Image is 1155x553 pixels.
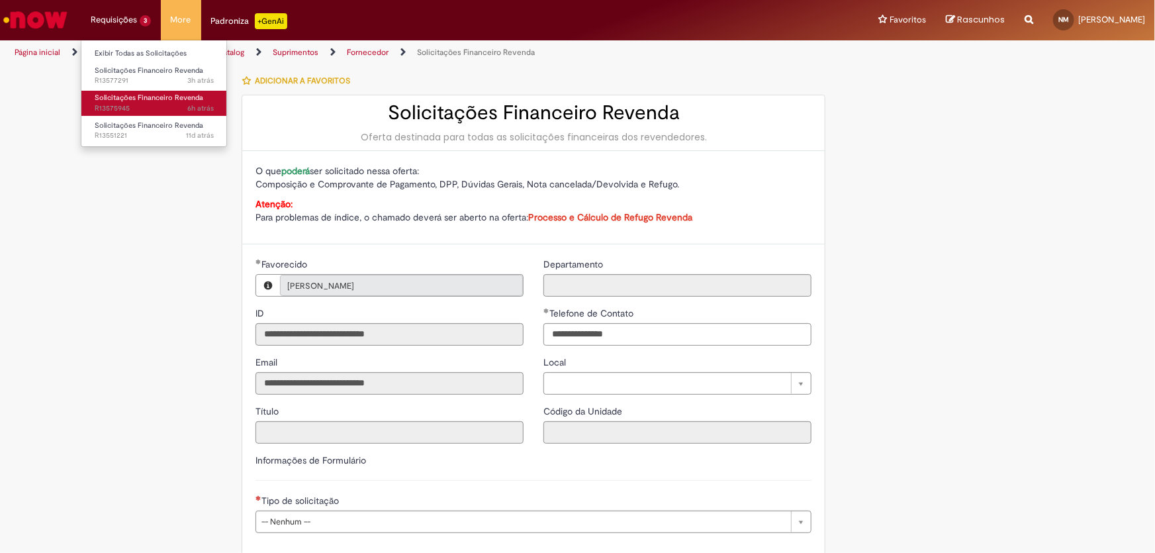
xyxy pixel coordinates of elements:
[10,40,760,65] ul: Trilhas de página
[255,356,280,369] label: Somente leitura - Email
[273,47,318,58] a: Suprimentos
[15,47,60,58] a: Página inicial
[255,258,310,271] label: Somente leitura - Necessários - Favorecido
[187,75,214,85] span: 3h atrás
[95,103,214,114] span: R13575945
[255,75,350,86] span: Adicionar a Favoritos
[261,511,784,532] span: -- Nenhum --
[255,307,267,320] label: Somente leitura - ID
[543,421,811,444] input: Código da Unidade
[347,47,389,58] a: Fornecedor
[1058,15,1069,24] span: NM
[528,211,692,223] a: Processo e Cálculo de Refugo Revenda
[549,307,636,319] span: Telefone de Contato
[261,258,310,270] span: Necessários - Favorecido
[255,405,281,418] label: Somente leitura - Título
[255,102,811,124] h2: Solicitações Financeiro Revenda
[543,356,569,368] span: Local
[186,130,214,140] time: 19/09/2025 14:17:17
[255,372,524,395] input: Email
[255,13,287,29] p: +GenAi
[287,276,489,297] span: [PERSON_NAME]
[81,64,227,88] a: Aberto R13577291 : Solicitações Financeiro Revenda
[543,258,606,271] label: Somente leitura - Departamento
[186,130,214,140] span: 11d atrás
[95,93,203,103] span: Solicitações Financeiro Revenda
[242,67,357,95] button: Adicionar a Favoritos
[81,119,227,143] a: Aberto R13551221 : Solicitações Financeiro Revenda
[957,13,1005,26] span: Rascunhos
[280,275,523,296] a: [PERSON_NAME]Limpar campo Favorecido
[1,7,69,33] img: ServiceNow
[281,165,310,177] strong: poderá
[255,307,267,319] span: Somente leitura - ID
[256,275,280,296] button: Favorecido, Visualizar este registro Nelso Marcon
[543,258,606,270] span: Somente leitura - Departamento
[140,15,151,26] span: 3
[890,13,926,26] span: Favoritos
[255,323,524,346] input: ID
[255,495,261,501] span: Necessários
[211,13,287,29] div: Padroniza
[543,274,811,297] input: Departamento
[255,197,811,224] p: Para problemas de índice, o chamado deverá ser aberto na oferta:
[171,13,191,26] span: More
[95,121,203,130] span: Solicitações Financeiro Revenda
[543,323,811,346] input: Telefone de Contato
[187,103,214,113] span: 6h atrás
[255,356,280,368] span: Somente leitura - Email
[543,405,625,418] label: Somente leitura - Código da Unidade
[543,372,811,395] a: Limpar campo Local
[946,14,1005,26] a: Rascunhos
[1078,14,1145,25] span: [PERSON_NAME]
[255,164,811,191] p: O que ser solicitado nessa oferta: Composição e Comprovante de Pagamento, DPP, Dúvidas Gerais, No...
[255,130,811,144] div: Oferta destinada para todas as solicitações financeiras dos revendedores.
[417,47,535,58] a: Solicitações Financeiro Revenda
[543,405,625,417] span: Somente leitura - Código da Unidade
[255,421,524,444] input: Título
[95,66,203,75] span: Solicitações Financeiro Revenda
[255,405,281,417] span: Somente leitura - Título
[81,40,227,147] ul: Requisições
[261,495,342,507] span: Tipo de solicitação
[543,308,549,313] span: Obrigatório Preenchido
[81,46,227,61] a: Exibir Todas as Solicitações
[91,13,137,26] span: Requisições
[95,130,214,141] span: R13551221
[187,103,214,113] time: 29/09/2025 10:01:01
[255,454,366,466] label: Informações de Formulário
[255,259,261,264] span: Obrigatório Preenchido
[81,91,227,115] a: Aberto R13575945 : Solicitações Financeiro Revenda
[95,75,214,86] span: R13577291
[255,198,293,210] strong: Atenção:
